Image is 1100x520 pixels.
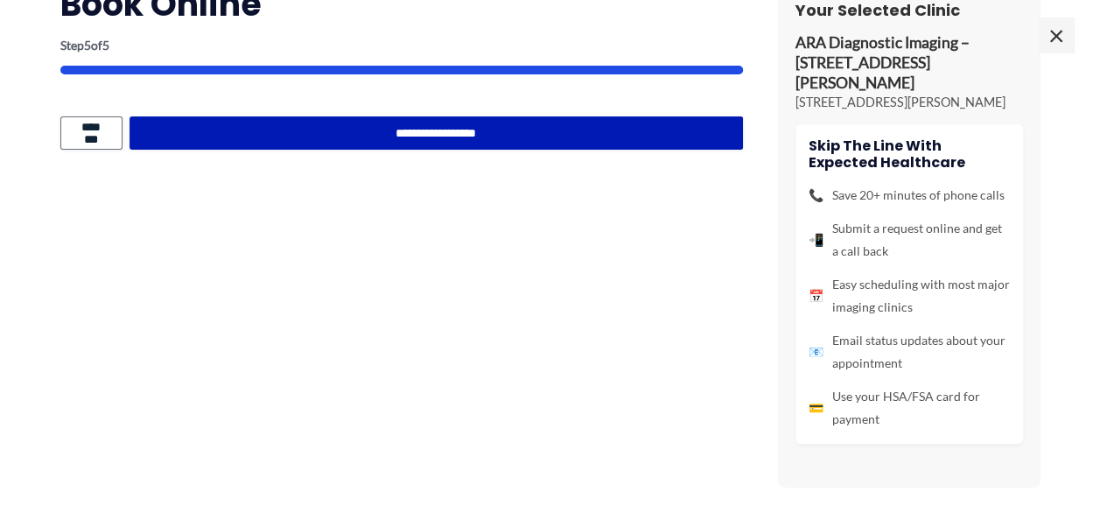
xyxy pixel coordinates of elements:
span: 5 [84,38,91,53]
p: Step of [60,39,743,52]
li: Use your HSA/FSA card for payment [809,385,1010,431]
span: 📲 [809,228,823,251]
li: Email status updates about your appointment [809,329,1010,375]
li: Submit a request online and get a call back [809,217,1010,263]
h4: Skip the line with Expected Healthcare [809,137,1010,171]
span: × [1039,18,1074,53]
span: 💳 [809,397,823,419]
li: Easy scheduling with most major imaging clinics [809,273,1010,319]
li: Save 20+ minutes of phone calls [809,184,1010,207]
span: 📧 [809,341,823,363]
span: 📞 [809,184,823,207]
p: [STREET_ADDRESS][PERSON_NAME] [795,94,1023,111]
span: 📅 [809,285,823,307]
span: 5 [102,38,109,53]
p: ARA Diagnostic Imaging – [STREET_ADDRESS][PERSON_NAME] [795,33,1023,94]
